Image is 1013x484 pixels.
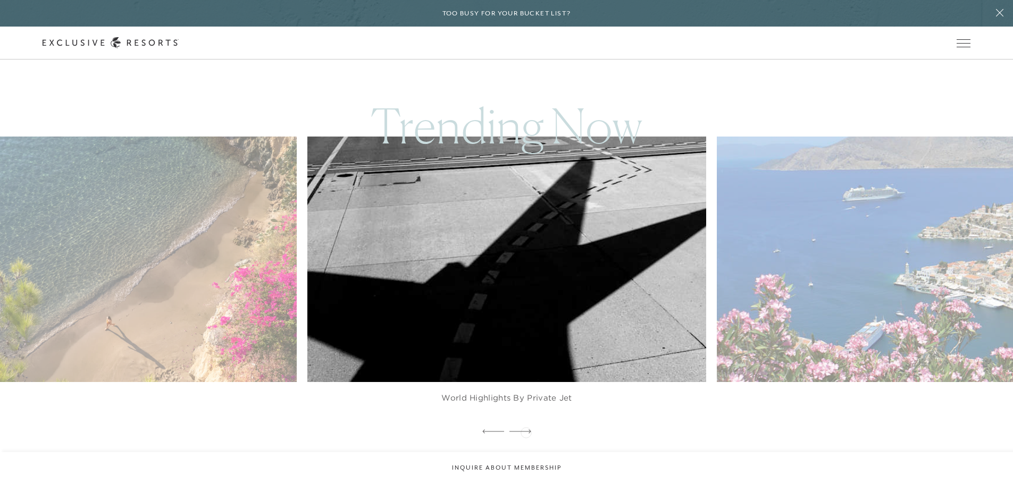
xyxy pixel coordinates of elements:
[957,39,970,47] button: Open navigation
[441,393,572,403] figcaption: World Highlights by Private Jet
[442,9,571,19] h6: Too busy for your bucket list?
[307,137,706,424] a: Experience - World Highlights by Private Jet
